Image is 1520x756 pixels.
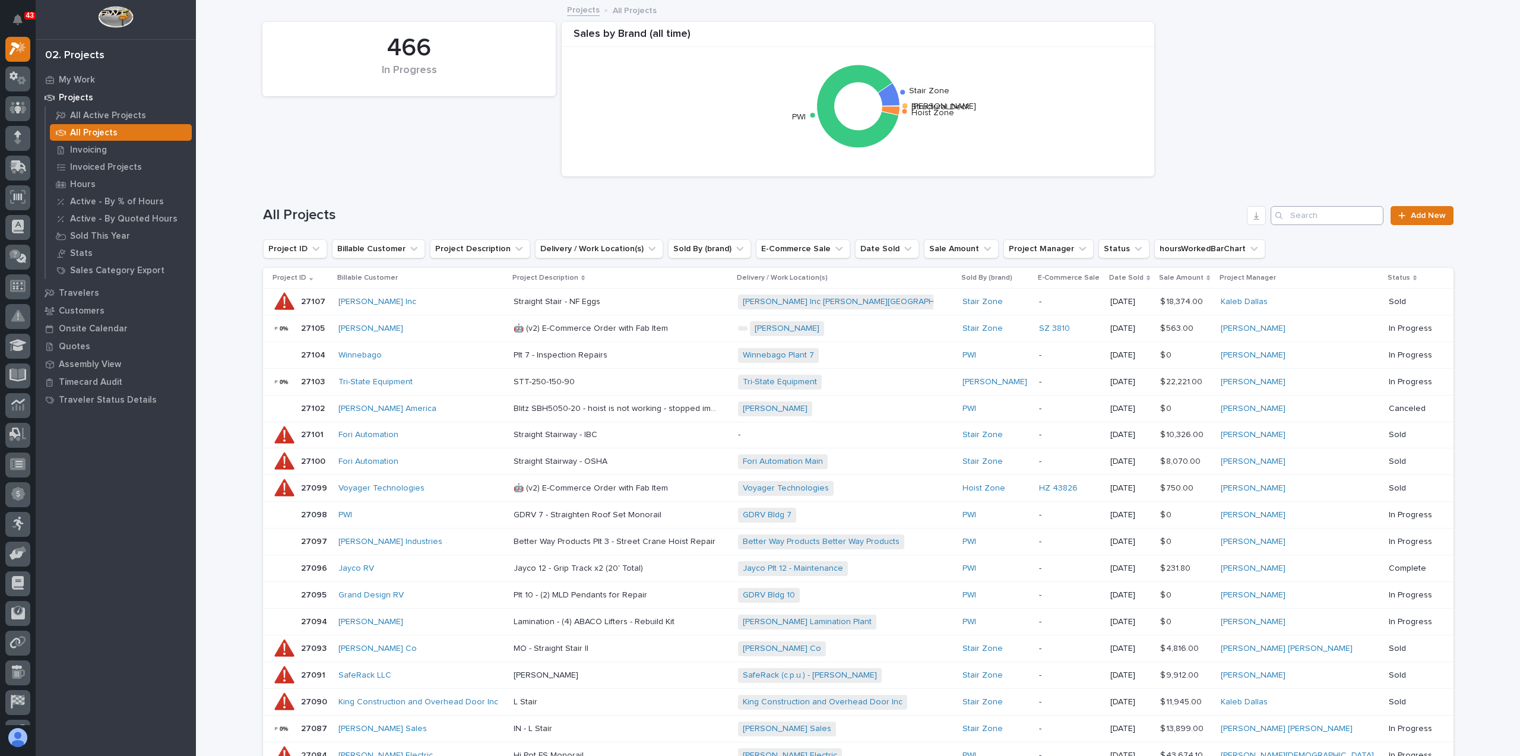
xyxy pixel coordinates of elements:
button: E-Commerce Sale [756,239,850,258]
p: Canceled [1389,404,1434,414]
p: In Progress [1389,324,1434,334]
a: PWI [962,350,976,360]
p: [DATE] [1110,564,1151,574]
a: Stair Zone [962,297,1003,307]
p: Better Way Products Plt 3 - Street Crane Hoist Repair [514,534,718,547]
p: Billable Customer [337,271,398,284]
p: [DATE] [1110,483,1151,494]
a: [PERSON_NAME] Co [743,644,821,654]
p: In Progress [1389,724,1434,734]
p: MO - Straight Stair II [514,641,591,654]
p: [DATE] [1110,457,1151,467]
a: Fori Automation Main [743,457,823,467]
a: King Construction and Overhead Door Inc [338,697,498,707]
a: [PERSON_NAME] [962,377,1027,387]
a: PWI [338,510,352,520]
a: PWI [962,617,976,627]
button: Project Manager [1003,239,1094,258]
p: All Projects [613,3,657,16]
p: - [1039,644,1101,654]
p: In Progress [1389,590,1434,600]
p: $ 22,221.00 [1160,375,1205,387]
a: [PERSON_NAME] Lamination Plant [743,617,872,627]
a: Timecard Audit [36,373,196,391]
p: [DATE] [1110,537,1151,547]
input: Search [1271,206,1383,225]
p: Active - By Quoted Hours [70,214,178,224]
p: Project Manager [1220,271,1276,284]
p: Plt 7 - Inspection Repairs [514,348,610,360]
p: Quotes [59,341,90,352]
p: $ 563.00 [1160,321,1196,334]
a: Projects [567,2,600,16]
p: $ 9,912.00 [1160,668,1201,681]
p: 27093 [301,641,329,654]
a: Active - By % of Hours [46,193,196,210]
div: In Progress [283,64,536,89]
button: Sale Amount [924,239,999,258]
p: - [1039,377,1101,387]
p: $ 10,326.00 [1160,428,1206,440]
p: 27104 [301,348,328,360]
p: [DATE] [1110,724,1151,734]
button: Status [1098,239,1149,258]
p: Sold By (brand) [961,271,1012,284]
p: All Projects [70,128,118,138]
text: Structural Deck [911,103,970,111]
a: Stair Zone [962,697,1003,707]
tr: 2709527095 Grand Design RV Plt 10 - (2) MLD Pendants for RepairPlt 10 - (2) MLD Pendants for Repa... [263,582,1453,609]
p: Straight Stair - NF Eggs [514,295,603,307]
button: users-avatar [5,725,30,750]
a: SafeRack (c.p.u.) - [PERSON_NAME] [743,670,877,681]
p: - [1039,724,1101,734]
tr: 2710527105 [PERSON_NAME] 🤖 (v2) E-Commerce Order with Fab Item🤖 (v2) E-Commerce Order with Fab It... [263,315,1453,342]
p: 27094 [301,615,330,627]
a: [PERSON_NAME] [1221,617,1285,627]
a: Stair Zone [962,644,1003,654]
a: [PERSON_NAME] [1221,564,1285,574]
p: In Progress [1389,510,1434,520]
p: - [1039,590,1101,600]
p: - [738,430,946,440]
div: Notifications43 [15,14,30,33]
p: $ 4,816.00 [1160,641,1201,654]
a: [PERSON_NAME] [PERSON_NAME] [1221,724,1353,734]
p: Customers [59,306,104,317]
a: Stair Zone [962,670,1003,681]
p: Hours [70,179,96,190]
p: Sold [1389,297,1434,307]
p: [DATE] [1110,590,1151,600]
a: Voyager Technologies [743,483,829,494]
a: [PERSON_NAME] Sales [338,724,427,734]
p: 27099 [301,481,330,494]
a: SafeRack LLC [338,670,391,681]
p: $ 0 [1160,401,1174,414]
a: [PERSON_NAME] [1221,483,1285,494]
a: [PERSON_NAME] [1221,430,1285,440]
p: Stats [70,248,93,259]
p: [DATE] [1110,350,1151,360]
a: Tri-State Equipment [338,377,413,387]
text: [PERSON_NAME] [911,102,976,110]
a: [PERSON_NAME] [338,617,403,627]
a: [PERSON_NAME] Inc [338,297,416,307]
a: [PERSON_NAME] [1221,537,1285,547]
p: 27098 [301,508,330,520]
p: [DATE] [1110,404,1151,414]
p: $ 0 [1160,615,1174,627]
a: [PERSON_NAME] [1221,350,1285,360]
a: [PERSON_NAME] [1221,324,1285,334]
a: PWI [962,404,976,414]
tr: 2710127101 Fori Automation Straight Stairway - IBCStraight Stairway - IBC -Stair Zone -[DATE]$ 10... [263,422,1453,448]
p: Plt 10 - (2) MLD Pendants for Repair [514,588,650,600]
p: Blitz SBH5050-20 - hoist is not working - stopped immediately on first use [514,401,724,414]
p: $ 11,945.00 [1160,695,1204,707]
button: Notifications [5,7,30,32]
a: Voyager Technologies [338,483,425,494]
a: Kaleb Dallas [1221,297,1268,307]
p: Onsite Calendar [59,324,128,334]
a: Stair Zone [962,430,1003,440]
a: GDRV Bldg 7 [743,510,791,520]
p: 27096 [301,561,330,574]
